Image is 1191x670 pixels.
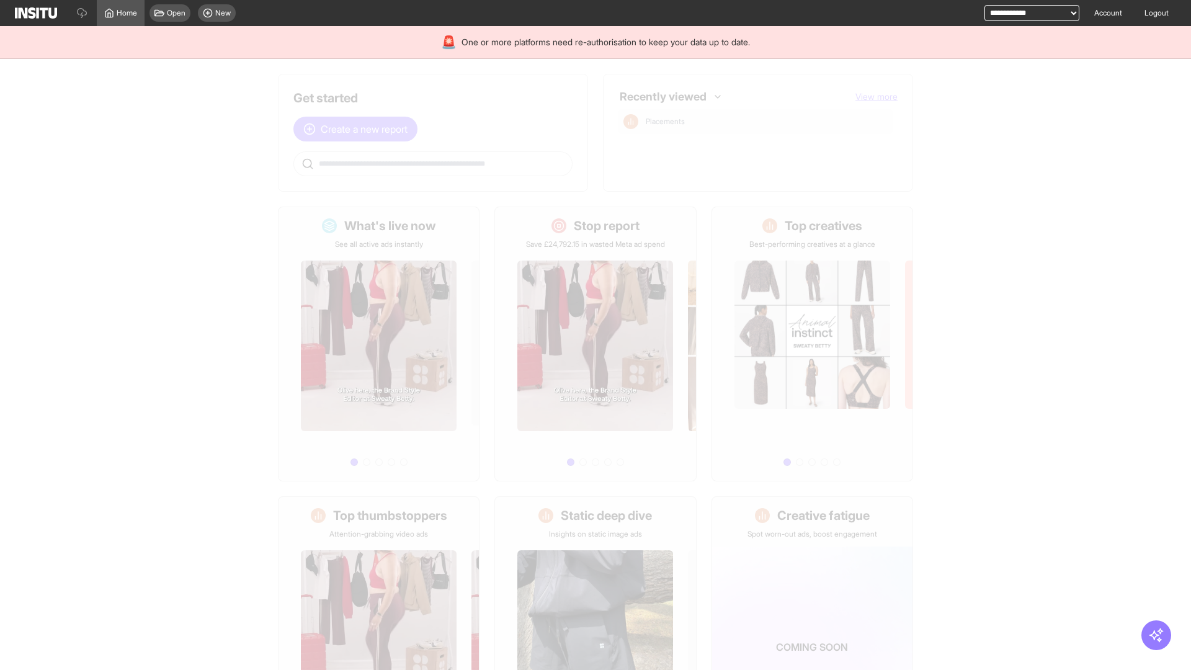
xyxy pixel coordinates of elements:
[117,8,137,18] span: Home
[15,7,57,19] img: Logo
[441,33,457,51] div: 🚨
[462,36,750,48] span: One or more platforms need re-authorisation to keep your data up to date.
[167,8,185,18] span: Open
[215,8,231,18] span: New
